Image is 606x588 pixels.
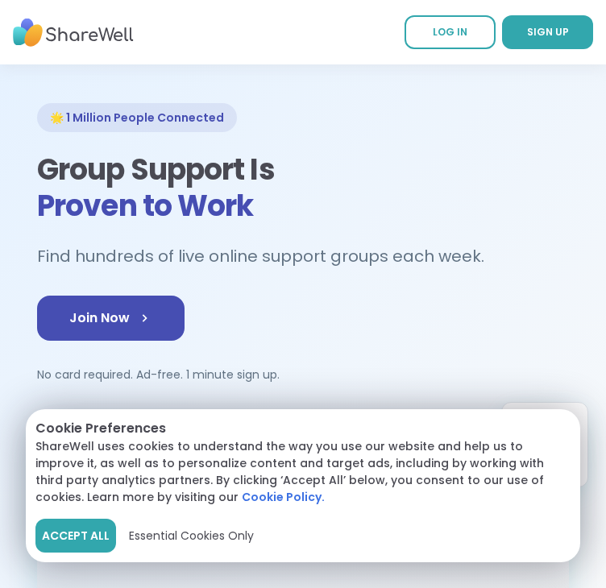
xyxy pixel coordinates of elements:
[37,366,569,383] p: No card required. Ad-free. 1 minute sign up.
[433,25,467,39] span: LOG IN
[129,528,254,545] span: Essential Cookies Only
[405,15,496,49] a: LOG IN
[42,528,110,545] span: Accept All
[35,519,116,553] button: Accept All
[37,103,237,132] div: 🌟 1 Million People Connected
[37,185,253,226] span: Proven to Work
[37,243,501,270] h2: Find hundreds of live online support groups each week.
[37,151,569,224] h1: Group Support Is
[527,25,569,39] span: SIGN UP
[502,15,593,49] a: SIGN UP
[35,438,571,506] p: ShareWell uses cookies to understand the way you use our website and help us to improve it, as we...
[242,489,325,506] a: Cookie Policy.
[37,296,185,341] a: Join Now
[13,10,134,55] img: ShareWell Nav Logo
[69,308,152,328] span: Join Now
[35,419,571,438] p: Cookie Preferences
